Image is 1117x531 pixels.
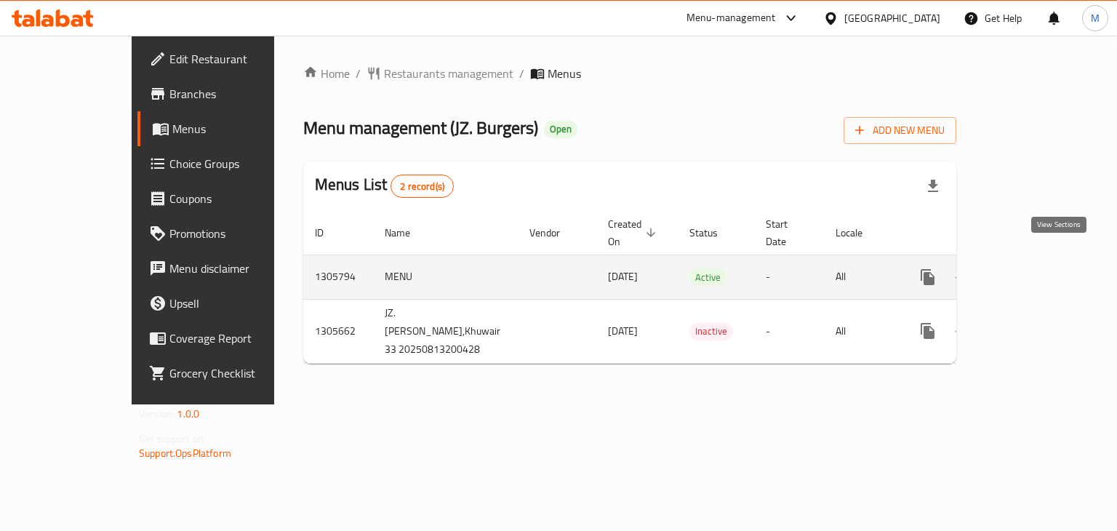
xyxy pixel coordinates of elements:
[391,180,453,193] span: 2 record(s)
[137,41,319,76] a: Edit Restaurant
[608,267,638,286] span: [DATE]
[139,404,175,423] span: Version:
[836,224,881,241] span: Locale
[169,260,307,277] span: Menu disclaimer
[169,225,307,242] span: Promotions
[137,181,319,216] a: Coupons
[686,9,776,27] div: Menu-management
[303,65,956,82] nav: breadcrumb
[169,155,307,172] span: Choice Groups
[137,356,319,391] a: Grocery Checklist
[689,268,726,286] div: Active
[824,299,899,363] td: All
[689,224,737,241] span: Status
[916,169,950,204] div: Export file
[137,286,319,321] a: Upsell
[824,255,899,299] td: All
[356,65,361,82] li: /
[1091,10,1100,26] span: M
[385,224,429,241] span: Name
[373,255,518,299] td: MENU
[169,50,307,68] span: Edit Restaurant
[169,364,307,382] span: Grocery Checklist
[844,10,940,26] div: [GEOGRAPHIC_DATA]
[137,216,319,251] a: Promotions
[754,255,824,299] td: -
[137,146,319,181] a: Choice Groups
[303,299,373,363] td: 1305662
[608,215,660,250] span: Created On
[169,295,307,312] span: Upsell
[855,121,945,140] span: Add New Menu
[315,224,343,241] span: ID
[137,251,319,286] a: Menu disclaimer
[844,117,956,144] button: Add New Menu
[169,85,307,103] span: Branches
[172,120,307,137] span: Menus
[529,224,579,241] span: Vendor
[315,174,454,198] h2: Menus List
[899,211,1062,255] th: Actions
[766,215,806,250] span: Start Date
[548,65,581,82] span: Menus
[910,260,945,295] button: more
[303,211,1062,364] table: enhanced table
[754,299,824,363] td: -
[303,255,373,299] td: 1305794
[137,76,319,111] a: Branches
[303,111,538,144] span: Menu management ( JZ. Burgers )
[519,65,524,82] li: /
[177,404,199,423] span: 1.0.0
[384,65,513,82] span: Restaurants management
[169,190,307,207] span: Coupons
[544,121,577,138] div: Open
[608,322,638,340] span: [DATE]
[391,175,454,198] div: Total records count
[139,429,206,448] span: Get support on:
[303,65,350,82] a: Home
[137,321,319,356] a: Coverage Report
[945,314,980,348] button: Change Status
[137,111,319,146] a: Menus
[367,65,513,82] a: Restaurants management
[910,314,945,348] button: more
[169,330,307,347] span: Coverage Report
[689,269,726,286] span: Active
[139,444,231,463] a: Support.OpsPlatform
[544,123,577,135] span: Open
[689,323,733,340] span: Inactive
[373,299,518,363] td: JZ. [PERSON_NAME],Khuwair 33 20250813200428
